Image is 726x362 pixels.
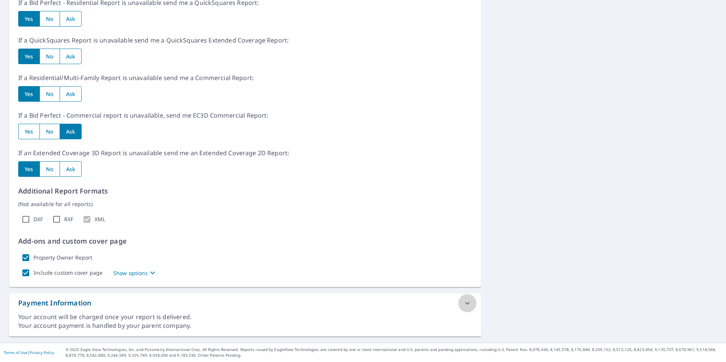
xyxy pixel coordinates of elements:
p: If an Extended Coverage 3D Report is unavailable send me an Extended Coverage 2D Report: [18,148,472,157]
button: Show options [113,268,157,277]
label: DXF [33,216,43,223]
p: Show options [113,269,148,277]
p: Additional Report Formats [18,186,472,196]
label: RXF [64,216,73,223]
a: Privacy Policy [30,350,54,355]
div: Payment Information [9,293,481,313]
div: Your account payment is handled by your parent company. [18,321,472,330]
p: | [4,350,54,355]
p: If a QuickSquares Report is unavailable send me a QuickSquares Extended Coverage Report: [18,36,472,45]
label: XML [95,216,105,223]
label: Include custom cover page [33,269,103,276]
p: If a Bid Perfect - Commercial report is unavailable, send me EC3D Commercial Report: [18,111,472,120]
label: Property Owner Report [33,254,92,261]
div: Payment Information [18,298,91,308]
p: © 2025 Eagle View Technologies, Inc. and Pictometry International Corp. All Rights Reserved. Repo... [66,347,722,358]
p: If a Residential/Multi-Family Report is unavailable send me a Commercial Report: [18,73,472,82]
p: Add-ons and custom cover page [18,236,472,246]
div: Your account will be charged once your report is delivered. [18,313,472,321]
p: (Not available for all reports) [18,200,472,208]
a: Terms of Use [4,350,27,355]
